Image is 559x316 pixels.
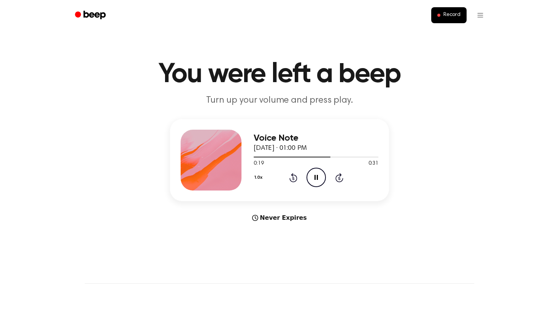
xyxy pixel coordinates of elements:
span: [DATE] · 01:00 PM [254,145,307,152]
span: 0:31 [368,160,378,168]
span: Record [443,12,461,19]
button: 1.0x [254,171,265,184]
a: Beep [70,8,113,23]
h1: You were left a beep [85,61,474,88]
h3: Voice Note [254,133,378,143]
button: Open menu [471,6,489,24]
button: Record [431,7,467,23]
div: Never Expires [170,213,389,222]
p: Turn up your volume and press play. [133,94,426,107]
span: 0:19 [254,160,264,168]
